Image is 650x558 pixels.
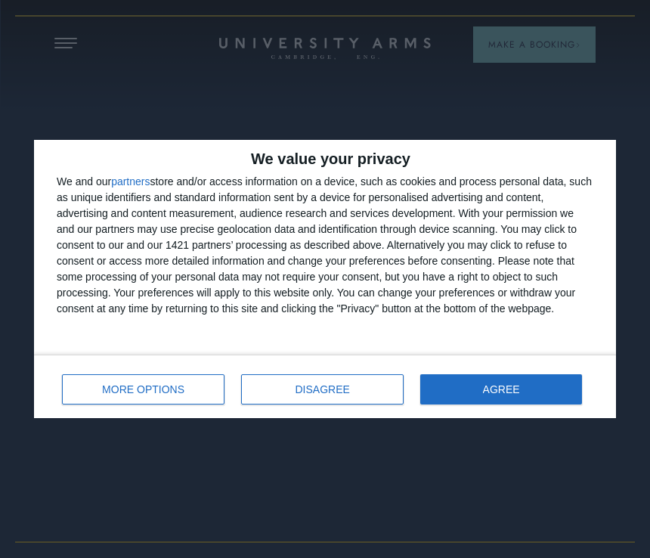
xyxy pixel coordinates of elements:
div: qc-cmp2-ui [34,140,616,418]
button: AGREE [420,374,582,405]
button: MORE OPTIONS [62,374,224,405]
span: AGREE [483,384,520,395]
span: MORE OPTIONS [102,384,184,395]
button: DISAGREE [241,374,404,405]
h2: We value your privacy [57,151,593,166]
button: partners [111,176,150,187]
div: We and our store and/or access information on a device, such as cookies and process personal data... [57,174,593,317]
span: DISAGREE [296,384,350,395]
